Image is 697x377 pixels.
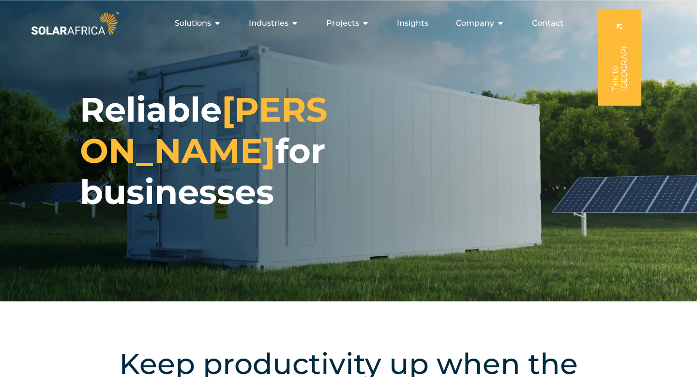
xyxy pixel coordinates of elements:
div: Menu Toggle [121,14,571,33]
span: Company [456,17,494,29]
span: [PERSON_NAME] [80,89,328,172]
h1: Reliable for businesses [80,89,346,213]
span: Solutions [175,17,211,29]
span: Industries [249,17,288,29]
a: Contact [532,17,563,29]
span: Projects [326,17,359,29]
a: Insights [397,17,428,29]
nav: Menu [121,14,571,33]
